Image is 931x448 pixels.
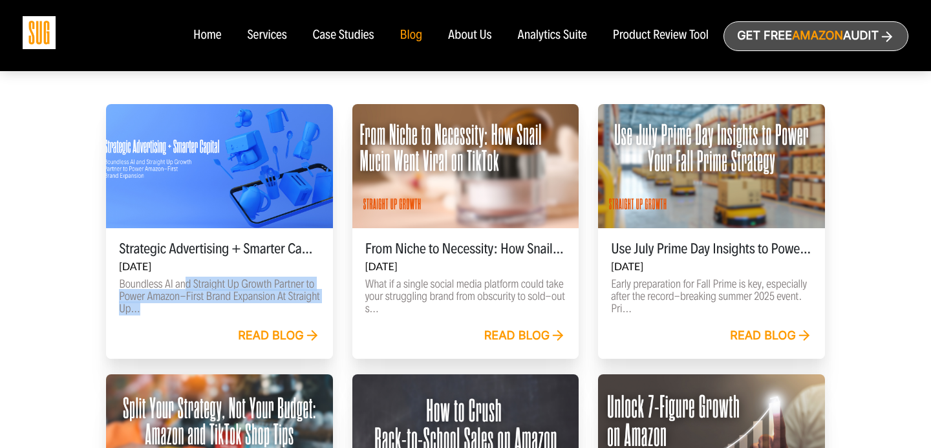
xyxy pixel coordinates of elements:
h6: [DATE] [119,261,320,273]
a: Read blog [484,329,566,343]
a: Home [193,28,221,43]
a: Read blog [730,329,812,343]
span: Amazon [792,29,843,43]
a: Analytics Suite [518,28,587,43]
a: About Us [448,28,492,43]
a: Services [247,28,286,43]
a: Case Studies [313,28,374,43]
a: Blog [400,28,423,43]
h5: Strategic Advertising + Smarter Capital [119,241,320,257]
h5: From Niche to Necessity: How Snail Mucin Went Viral on TikTok [365,241,566,257]
a: Get freeAmazonAudit [723,21,908,51]
p: What if a single social media platform could take your struggling brand from obscurity to sold-ou... [365,278,566,315]
h5: Use July Prime Day Insights to Power Your Fall Prime Strategy [611,241,812,257]
h6: [DATE] [611,261,812,273]
a: Read blog [238,329,320,343]
img: Sug [23,16,56,49]
p: Boundless AI and Straight Up Growth Partner to Power Amazon-First Brand Expansion At Straight Up... [119,278,320,315]
h6: [DATE] [365,261,566,273]
p: Early preparation for Fall Prime is key, especially after the record-breaking summer 2025 event. ... [611,278,812,315]
a: Product Review Tool [613,28,709,43]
